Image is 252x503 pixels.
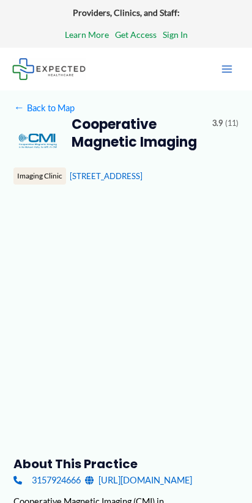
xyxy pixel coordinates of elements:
[85,472,192,488] a: [URL][DOMAIN_NAME]
[70,171,143,181] a: [STREET_ADDRESS]
[12,58,86,79] img: Expected Healthcare Logo - side, dark font, small
[115,27,157,43] a: Get Access
[65,27,109,43] a: Learn More
[225,116,239,131] span: (11)
[13,472,80,488] a: 3157924666
[214,56,240,82] button: Main menu toggle
[163,27,188,43] a: Sign In
[72,116,203,151] h2: Cooperative Magnetic Imaging
[13,456,238,472] h3: About this practice
[212,116,223,131] span: 3.9
[13,102,24,113] span: ←
[13,167,66,185] div: Imaging Clinic
[73,7,180,18] strong: Providers, Clinics, and Staff:
[13,100,74,116] a: ←Back to Map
